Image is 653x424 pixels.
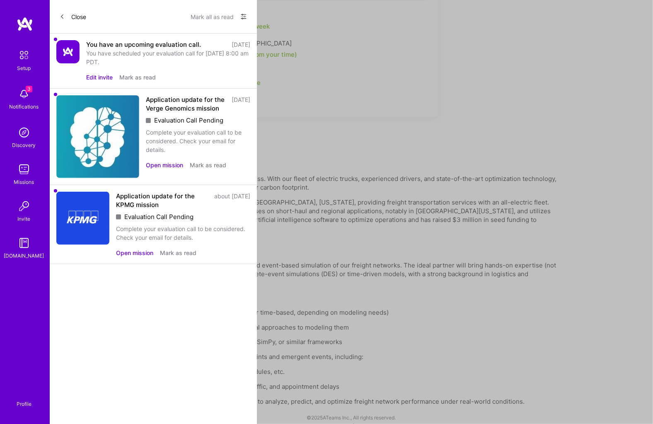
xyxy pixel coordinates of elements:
[116,212,250,221] div: Evaluation Call Pending
[116,192,209,209] div: Application update for the KPMG mission
[160,248,196,257] button: Mark as read
[56,40,80,63] img: Company Logo
[12,141,36,149] div: Discovery
[86,40,201,49] div: You have an upcoming evaluation call.
[16,198,32,214] img: Invite
[15,46,33,64] img: setup
[146,128,250,154] div: Complete your evaluation call to be considered. Check your email for details.
[18,214,31,223] div: Invite
[146,161,183,169] button: Open mission
[4,251,44,260] div: [DOMAIN_NAME]
[146,116,250,125] div: Evaluation Call Pending
[86,49,250,66] div: You have scheduled your evaluation call for [DATE] 8:00 am PDT.
[214,192,250,209] div: about [DATE]
[146,95,227,113] div: Application update for the Verge Genomics mission
[60,10,86,23] button: Close
[16,161,32,178] img: teamwork
[17,400,31,407] div: Profile
[26,86,32,92] span: 3
[56,95,139,178] img: Company Logo
[17,64,31,72] div: Setup
[86,73,113,82] button: Edit invite
[14,178,34,186] div: Missions
[16,124,32,141] img: discovery
[232,40,250,49] div: [DATE]
[14,391,34,407] a: Profile
[16,86,32,102] img: bell
[191,10,234,23] button: Mark all as read
[232,95,250,113] div: [DATE]
[116,248,153,257] button: Open mission
[17,17,33,31] img: logo
[116,224,250,242] div: Complete your evaluation call to be considered. Check your email for details.
[56,192,109,245] img: Company Logo
[190,161,226,169] button: Mark as read
[119,73,156,82] button: Mark as read
[16,235,32,251] img: guide book
[10,102,39,111] div: Notifications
